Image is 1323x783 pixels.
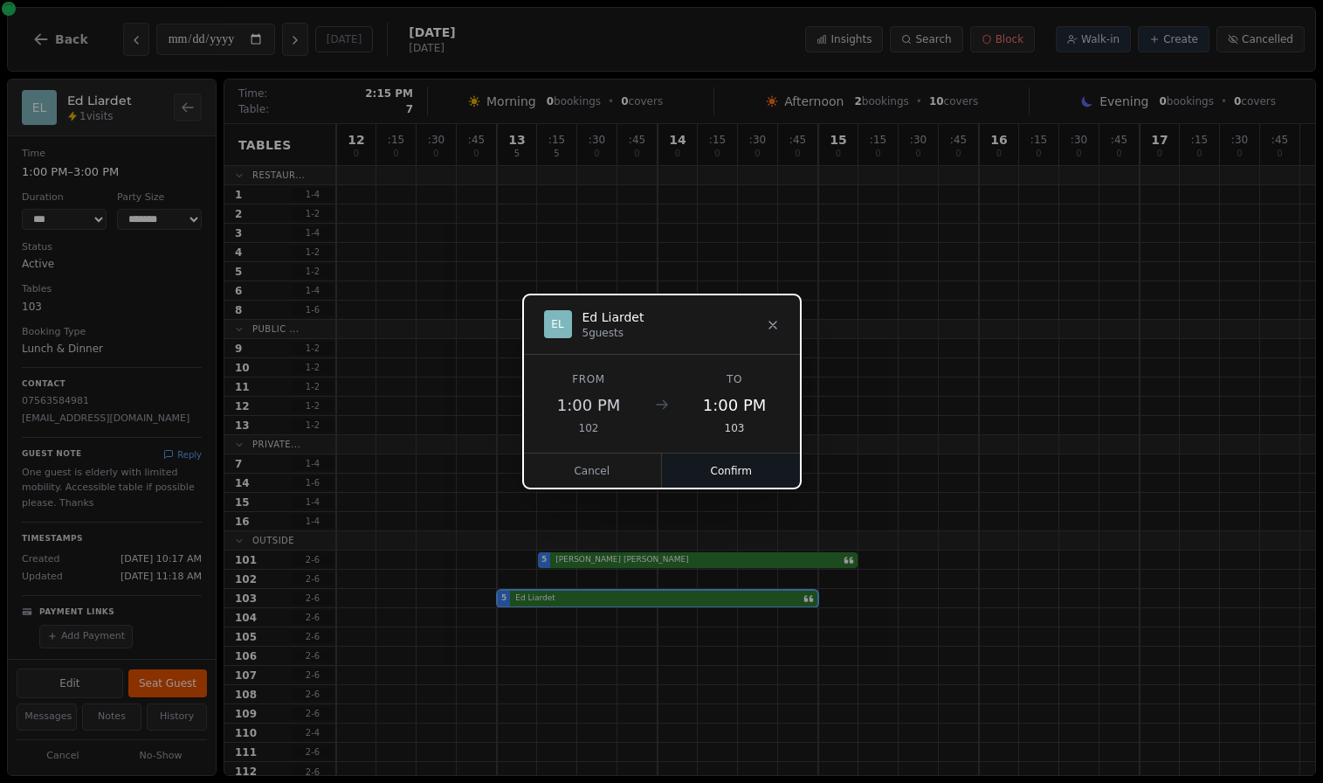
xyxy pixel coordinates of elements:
div: Ed Liardet [582,308,644,326]
div: 1:00 PM [544,393,634,418]
div: 102 [544,421,634,435]
div: 5 guests [582,326,644,340]
div: From [544,372,634,386]
div: EL [544,310,572,338]
button: Cancel [523,454,663,489]
div: 103 [690,421,780,435]
div: 1:00 PM [690,393,780,418]
div: To [690,372,780,386]
button: Confirm [662,454,801,489]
